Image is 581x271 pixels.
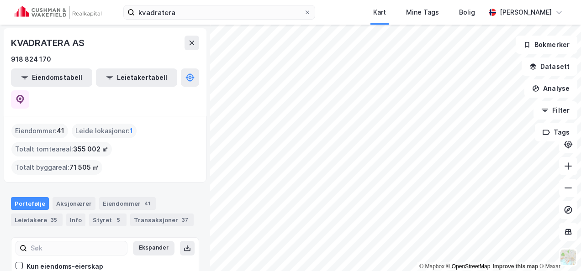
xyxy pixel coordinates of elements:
div: [PERSON_NAME] [500,7,552,18]
img: cushman-wakefield-realkapital-logo.202ea83816669bd177139c58696a8fa1.svg [15,6,101,19]
div: Kontrollprogram for chat [535,227,581,271]
button: Datasett [522,57,577,76]
div: Portefølje [11,197,49,210]
div: Leide lokasjoner : [72,124,137,138]
button: Filter [533,101,577,120]
button: Ekspander [133,241,174,255]
div: Bolig [459,7,475,18]
div: Styret [89,214,127,226]
a: Improve this map [493,263,538,270]
button: Tags [535,123,577,141]
iframe: Chat Widget [535,227,581,271]
input: Søk [27,241,127,255]
input: Søk på adresse, matrikkel, gårdeiere, leietakere eller personer [135,5,304,19]
button: Leietakertabell [96,68,177,87]
div: 37 [180,215,190,224]
div: Totalt tomteareal : [11,142,112,156]
span: 41 [57,125,64,136]
div: Aksjonærer [53,197,95,210]
button: Eiendomstabell [11,68,92,87]
div: Totalt byggareal : [11,160,102,175]
a: Mapbox [419,263,444,270]
span: 1 [130,125,133,136]
span: 71 505 ㎡ [69,162,99,173]
div: Eiendommer [99,197,156,210]
span: 355 002 ㎡ [73,144,108,155]
div: 5 [114,215,123,224]
button: Bokmerker [516,36,577,54]
a: OpenStreetMap [446,263,491,270]
div: 918 824 170 [11,54,51,65]
div: Eiendommer : [11,124,68,138]
div: 35 [49,215,59,224]
div: Kart [373,7,386,18]
div: Leietakere [11,214,63,226]
div: Transaksjoner [130,214,194,226]
button: Analyse [524,79,577,98]
div: Info [66,214,85,226]
div: Mine Tags [406,7,439,18]
div: 41 [143,199,152,208]
div: KVADRATERA AS [11,36,86,50]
